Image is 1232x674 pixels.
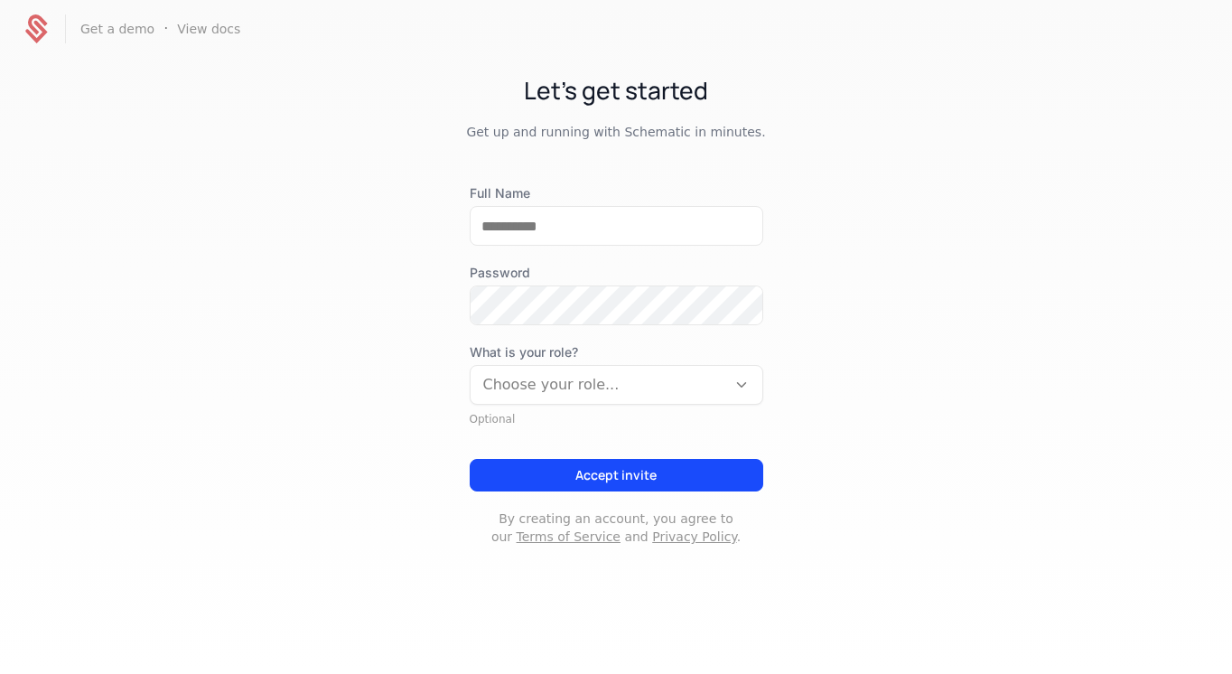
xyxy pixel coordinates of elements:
a: Terms of Service [517,529,621,544]
button: Accept invite [470,459,763,491]
div: Optional [470,412,763,426]
a: View docs [177,20,240,38]
label: Password [470,264,763,282]
p: By creating an account, you agree to our and . [470,510,763,546]
a: Get a demo [80,20,154,38]
span: · [163,18,168,40]
span: What is your role? [470,343,763,361]
label: Full Name [470,184,763,202]
a: Privacy Policy [652,529,736,544]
